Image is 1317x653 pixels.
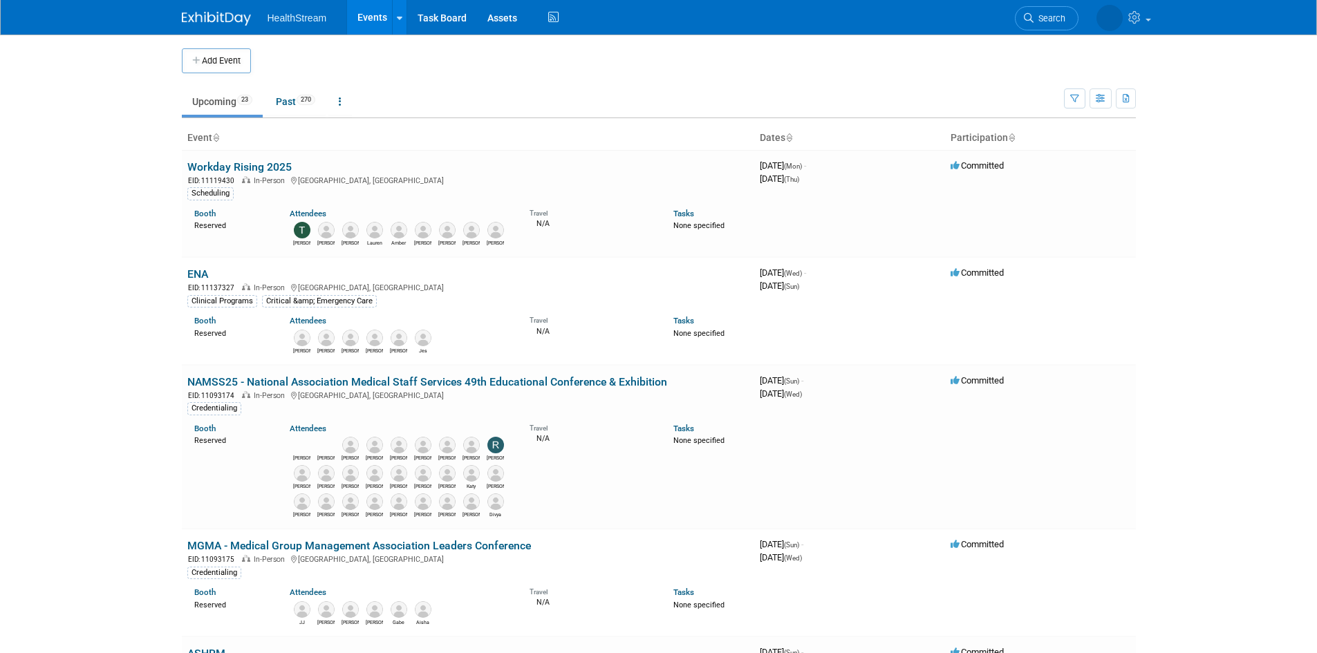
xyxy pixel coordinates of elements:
span: - [801,375,803,386]
div: Reuben Faber [366,453,383,462]
img: Katy Young [463,465,480,482]
span: (Sun) [784,541,799,549]
a: Sort by Participation Type [1008,132,1015,143]
div: Aaron Faber [342,482,359,490]
div: Katie Jobst [390,453,407,462]
a: Attendees [290,209,326,218]
div: Travel [530,583,653,596]
div: N/A [530,218,653,229]
div: N/A [530,433,653,444]
img: Rochelle Celik [487,437,504,453]
div: Kimberly Pantoja [366,346,383,354]
div: Scheduling [187,187,234,200]
img: Doug Keyes [487,222,504,238]
div: Credentialing [187,402,241,415]
div: Amy White [463,238,480,247]
div: Logan Blackfan [293,346,310,354]
div: Amanda Morinelli [342,618,359,626]
div: Ty Meredith [366,618,383,626]
img: Chris Gann [391,465,407,482]
div: Kevin O'Hara [463,510,480,518]
img: Brianna Gabriel [463,437,480,453]
span: [DATE] [760,160,806,171]
img: Amy White [463,222,480,238]
div: Travel [530,205,653,218]
div: JJ Harnke [293,618,310,626]
a: Booth [194,424,216,433]
img: Nicole Otte [487,465,504,482]
img: Reuben Faber [366,437,383,453]
img: Logan Blackfan [294,330,310,346]
div: Reserved [194,598,270,610]
img: Angela Beardsley [366,493,383,510]
span: [DATE] [760,281,799,291]
span: Committed [951,375,1004,386]
div: Critical &amp; Emergency Care [262,295,377,307]
a: Booth [194,587,216,597]
span: (Wed) [784,390,802,398]
span: EID: 11093175 [188,556,240,563]
img: Kevin O'Hara [342,222,359,238]
div: Wendy Nixx [317,453,335,462]
span: In-Person [254,555,289,564]
a: Tasks [673,316,694,325]
img: Katie Jobst [391,437,407,453]
span: In-Person [254,176,289,185]
span: In-Person [254,283,289,292]
div: Tiffany Tuetken [293,238,310,247]
img: Tiffany Tuetken [294,222,310,238]
span: Committed [951,267,1004,278]
img: In-Person Event [242,391,250,398]
img: Tom Heitz [415,493,431,510]
div: [GEOGRAPHIC_DATA], [GEOGRAPHIC_DATA] [187,389,749,401]
img: William Davis [318,601,335,618]
a: Tasks [673,209,694,218]
img: Gabe Glimps [391,601,407,618]
div: Jen Grijalva [293,510,310,518]
span: 270 [297,95,315,105]
div: Joe Deedy [438,453,456,462]
img: Jennie Julius [415,437,431,453]
div: Tom Heitz [414,510,431,518]
th: Event [182,126,754,150]
div: Kameron Staten [390,346,407,354]
img: Kelly Kaechele [366,465,383,482]
span: (Wed) [784,554,802,562]
div: Tawna Knight [438,510,456,518]
div: Kevin O'Hara [342,238,359,247]
img: Kevin O'Hara [463,493,480,510]
div: Gabe Glimps [390,618,407,626]
div: Meghan Kurtz [390,510,407,518]
img: Sadie Welch [318,465,335,482]
img: Aaron Faber [342,465,359,482]
div: Chris Gann [390,482,407,490]
div: Amy Kleist [293,482,310,490]
a: Sort by Event Name [212,132,219,143]
img: Wendy Nixx [1096,5,1123,31]
div: [GEOGRAPHIC_DATA], [GEOGRAPHIC_DATA] [187,553,749,565]
img: ExhibitDay [182,12,251,26]
img: Chris Gann [318,222,335,238]
div: N/A [530,596,653,607]
div: Reserved [194,218,270,231]
img: Joe Deedy [439,437,456,453]
a: Past270 [265,88,326,115]
a: ENA [187,267,208,281]
div: Angela Beardsley [366,510,383,518]
img: Amanda Morinelli [342,601,359,618]
span: [DATE] [760,173,799,184]
img: Rachel Fridja [318,330,335,346]
img: Wendy Nixx [318,437,335,453]
span: In-Person [254,391,289,400]
a: Tasks [673,587,694,597]
img: Aisha Roels [415,601,431,618]
div: Jackie Jones [342,510,359,518]
div: Chris Gann [317,238,335,247]
div: Sarah Cassidy [438,482,456,490]
div: Katy Young [463,482,480,490]
div: Brandi Zevenbergen [414,482,431,490]
img: Lauren Stirling [366,222,383,238]
span: [DATE] [760,552,802,562]
span: EID: 11119430 [188,177,240,184]
div: Bryan Robbins [342,453,359,462]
